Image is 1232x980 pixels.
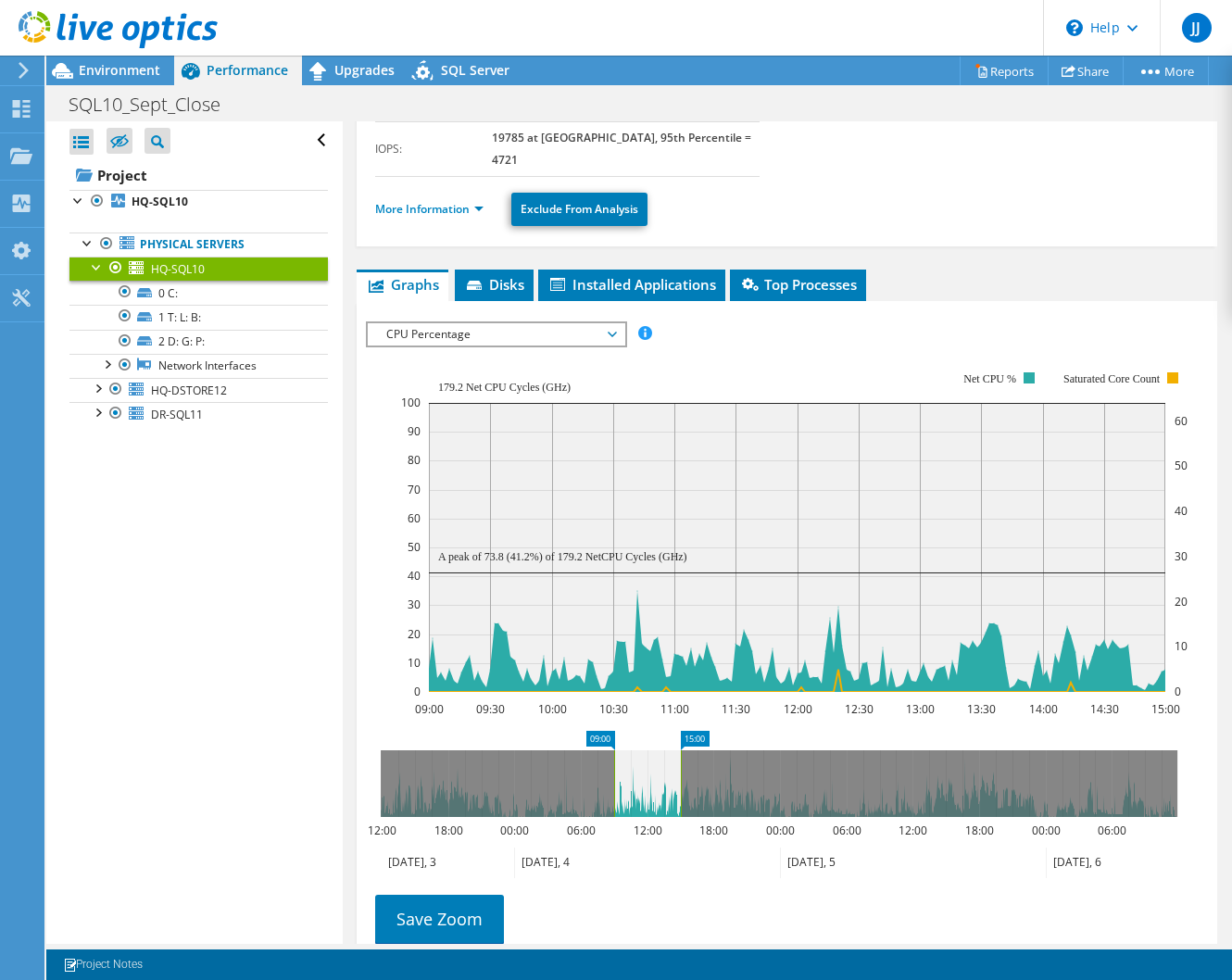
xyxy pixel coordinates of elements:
text: 00:00 [766,823,795,838]
text: A peak of 73.8 (41.2%) of 179.2 NetCPU Cycles (GHz) [438,550,687,563]
text: 12:00 [784,701,812,717]
text: 12:00 [368,823,396,838]
a: Network Interfaces [69,354,328,378]
a: Reports [960,57,1049,85]
text: 00:00 [1032,823,1061,838]
text: 11:30 [722,701,750,717]
text: 13:00 [906,701,935,717]
text: 40 [1175,503,1188,519]
text: 12:30 [845,701,874,717]
text: 60 [1175,413,1188,429]
a: Share [1048,57,1124,85]
text: 09:30 [476,701,505,717]
span: SQL Server [441,61,509,79]
text: 13:30 [967,701,996,717]
text: 90 [408,423,421,439]
text: 179.2 Net CPU Cycles (GHz) [438,381,571,394]
span: Top Processes [739,275,857,294]
text: 10 [408,655,421,671]
a: More Information [375,201,484,217]
text: 80 [408,452,421,468]
a: HQ-SQL10 [69,257,328,281]
span: Disks [464,275,524,294]
a: HQ-DSTORE12 [69,378,328,402]
a: 1 T: L: B: [69,305,328,329]
span: Performance [207,61,288,79]
b: HQ-SQL10 [132,194,188,209]
text: 20 [408,626,421,642]
h1: SQL10_Sept_Close [60,94,249,115]
text: Saturated Core Count [1063,372,1161,385]
text: 50 [1175,458,1188,473]
span: JJ [1182,13,1212,43]
a: DR-SQL11 [69,402,328,426]
text: 00:00 [500,823,529,838]
text: 0 [414,684,421,699]
span: Environment [79,61,160,79]
text: 18:00 [699,823,728,838]
b: 19785 at [GEOGRAPHIC_DATA], 95th Percentile = 4721 [492,130,751,168]
text: 10 [1175,638,1188,654]
a: Project [69,160,328,190]
text: 06:00 [567,823,596,838]
text: 12:00 [634,823,662,838]
text: 30 [408,597,421,612]
a: HQ-SQL10 [69,190,328,214]
text: 10:00 [538,701,567,717]
span: CPU Percentage [377,323,615,346]
a: Physical Servers [69,232,328,257]
span: HQ-DSTORE12 [151,383,227,398]
text: 06:00 [833,823,861,838]
svg: \n [1066,19,1083,36]
text: 10:30 [599,701,628,717]
text: 50 [408,539,421,555]
text: 18:00 [965,823,994,838]
span: HQ-SQL10 [151,261,205,277]
a: Save Zoom [375,895,504,943]
a: More [1123,57,1209,85]
span: Graphs [366,275,439,294]
span: DR-SQL11 [151,407,203,422]
text: Net CPU % [963,372,1016,385]
text: 40 [408,568,421,584]
a: 0 C: [69,281,328,305]
span: Installed Applications [547,275,716,294]
span: Upgrades [334,61,395,79]
text: 12:00 [899,823,927,838]
a: Project Notes [50,953,156,976]
text: 70 [408,482,421,497]
text: 0 [1175,684,1181,699]
a: Exclude From Analysis [511,193,647,226]
text: 15:00 [1151,701,1180,717]
text: 18:00 [434,823,463,838]
text: 20 [1175,594,1188,609]
text: 14:00 [1029,701,1058,717]
text: 100 [401,395,421,410]
text: 30 [1175,548,1188,564]
text: 11:00 [660,701,689,717]
text: 09:00 [415,701,444,717]
label: IOPS: [375,140,492,158]
text: 14:30 [1090,701,1119,717]
text: 60 [408,510,421,526]
text: 06:00 [1098,823,1126,838]
a: 2 D: G: P: [69,330,328,354]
